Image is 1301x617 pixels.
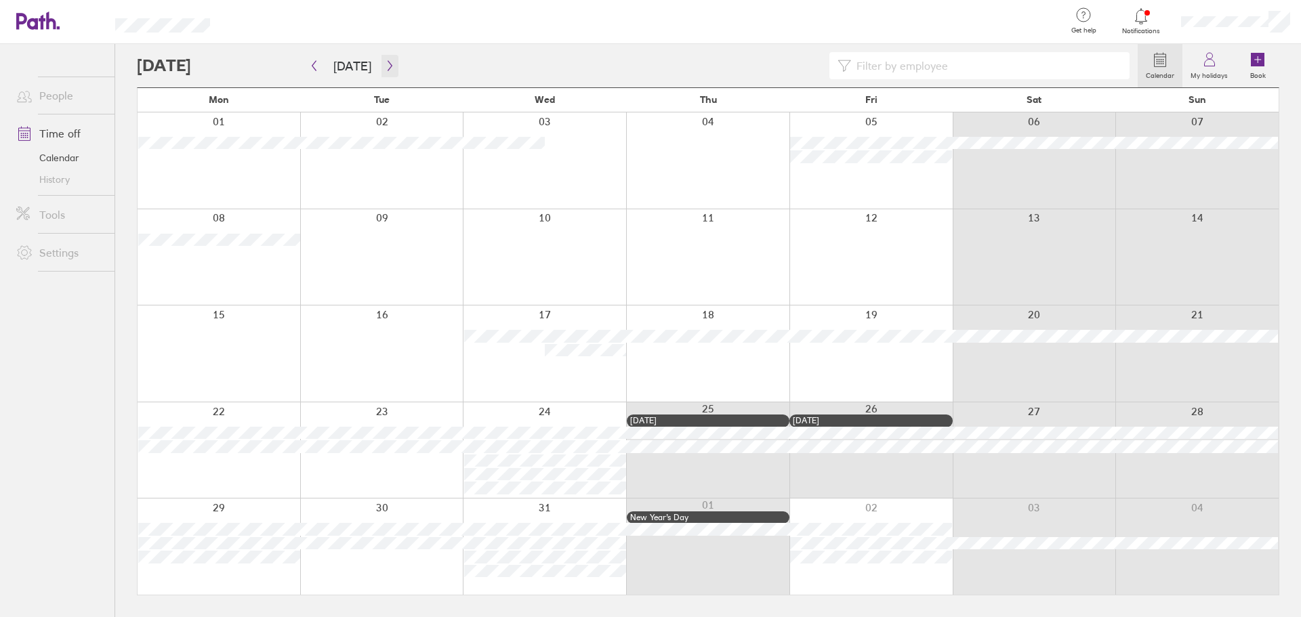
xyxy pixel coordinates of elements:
[5,201,115,228] a: Tools
[209,94,229,105] span: Mon
[630,513,787,522] div: New Year’s Day
[1182,44,1236,87] a: My holidays
[700,94,717,105] span: Thu
[1027,94,1041,105] span: Sat
[374,94,390,105] span: Tue
[535,94,555,105] span: Wed
[5,239,115,266] a: Settings
[1138,68,1182,80] label: Calendar
[5,169,115,190] a: History
[1119,7,1163,35] a: Notifications
[5,147,115,169] a: Calendar
[1062,26,1106,35] span: Get help
[323,55,382,77] button: [DATE]
[1189,94,1206,105] span: Sun
[793,416,949,425] div: [DATE]
[1182,68,1236,80] label: My holidays
[1138,44,1182,87] a: Calendar
[1236,44,1279,87] a: Book
[5,82,115,109] a: People
[865,94,877,105] span: Fri
[5,120,115,147] a: Time off
[851,53,1121,79] input: Filter by employee
[1119,27,1163,35] span: Notifications
[630,416,787,425] div: [DATE]
[1242,68,1274,80] label: Book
